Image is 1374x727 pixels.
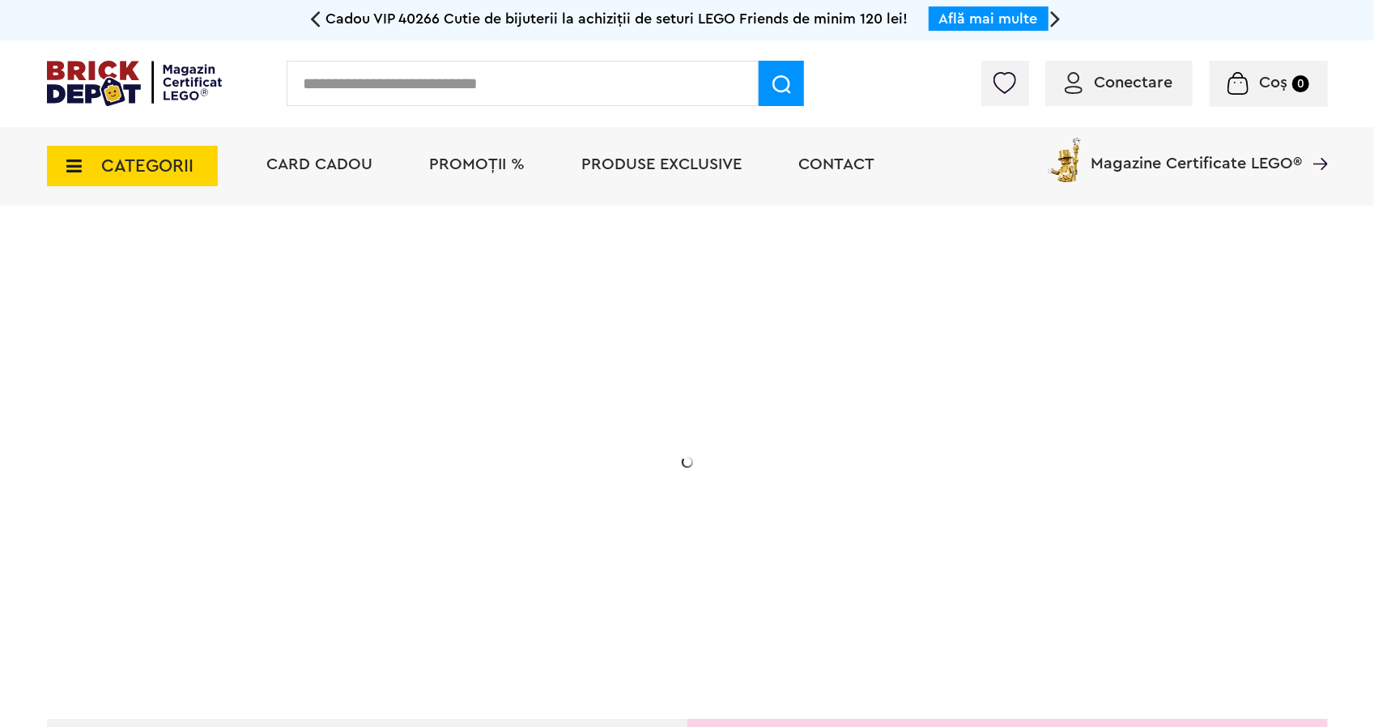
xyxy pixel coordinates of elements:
[162,546,486,566] div: Află detalii
[267,156,373,172] a: Card Cadou
[1065,74,1173,91] a: Conectare
[799,156,875,172] a: Contact
[939,11,1038,26] a: Află mai multe
[102,157,194,175] span: CATEGORII
[430,156,525,172] a: PROMOȚII %
[582,156,742,172] a: Produse exclusive
[1095,74,1173,91] span: Conectare
[326,11,908,26] span: Cadou VIP 40266 Cutie de bijuterii la achiziții de seturi LEGO Friends de minim 120 lei!
[162,441,486,509] h2: Seria de sărbători: Fantomă luminoasă. Promoția este valabilă în perioada [DATE] - [DATE].
[162,367,486,425] h1: Cadou VIP 40772
[1259,74,1287,91] span: Coș
[1091,134,1303,172] span: Magazine Certificate LEGO®
[1292,75,1309,92] small: 0
[1303,134,1328,151] a: Magazine Certificate LEGO®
